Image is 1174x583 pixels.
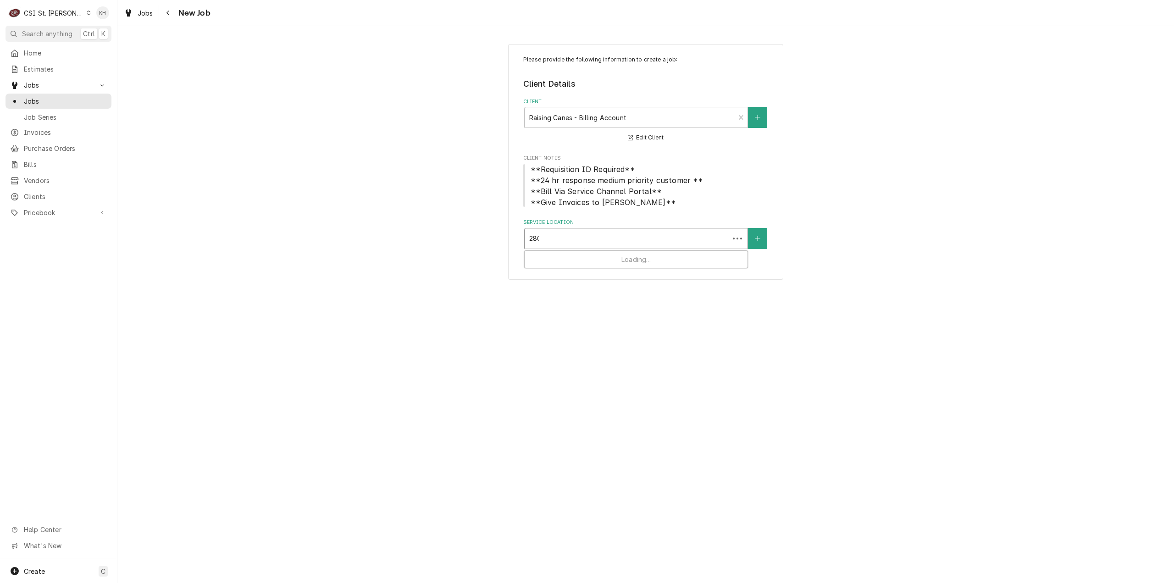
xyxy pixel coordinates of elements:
a: Job Series [6,110,111,125]
span: Jobs [24,96,107,106]
span: Clients [24,192,107,201]
a: Vendors [6,173,111,188]
a: Bills [6,157,111,172]
span: C [101,566,105,576]
span: Help Center [24,525,106,534]
span: Client Notes [523,164,769,208]
div: Service Location [523,219,769,249]
a: Clients [6,189,111,204]
span: Purchase Orders [24,144,107,153]
span: Invoices [24,128,107,137]
span: Jobs [24,80,93,90]
button: Create New Location [748,228,767,249]
button: Search anythingCtrlK [6,26,111,42]
svg: Create New Location [755,235,760,242]
span: Jobs [138,8,153,18]
span: K [101,29,105,39]
span: Ctrl [83,29,95,39]
span: Home [24,48,107,58]
span: What's New [24,541,106,550]
span: New Job [176,7,210,19]
a: Estimates [6,61,111,77]
div: Client Notes [523,155,769,207]
div: Kelsey Hetlage's Avatar [96,6,109,19]
span: **Requisition ID Required** **24 hr response medium priority customer ** **Bill Via Service Chann... [531,165,703,207]
a: Jobs [120,6,157,21]
a: Go to What's New [6,538,111,553]
div: CSI St. Louis's Avatar [8,6,21,19]
label: Service Location [523,219,769,226]
span: Bills [24,160,107,169]
a: Go to Jobs [6,78,111,93]
a: Home [6,45,111,61]
legend: Client Details [523,78,769,90]
button: Navigate back [161,6,176,20]
a: Invoices [6,125,111,140]
div: Loading... [525,251,748,268]
div: Job Create/Update Form [523,56,769,249]
a: Go to Help Center [6,522,111,537]
svg: Create New Client [755,114,760,121]
span: Job Series [24,112,107,122]
div: CSI St. [PERSON_NAME] [24,8,83,18]
a: Purchase Orders [6,141,111,156]
div: C [8,6,21,19]
a: Go to Pricebook [6,205,111,220]
div: KH [96,6,109,19]
span: Pricebook [24,208,93,217]
div: Client [523,98,769,144]
span: Create [24,567,45,575]
div: Job Create/Update [508,44,783,280]
p: Please provide the following information to create a job: [523,56,769,64]
button: Create New Client [748,107,767,128]
span: Vendors [24,176,107,185]
label: Client [523,98,769,105]
span: Client Notes [523,155,769,162]
button: Edit Client [626,132,665,144]
a: Jobs [6,94,111,109]
span: Search anything [22,29,72,39]
span: Estimates [24,64,107,74]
